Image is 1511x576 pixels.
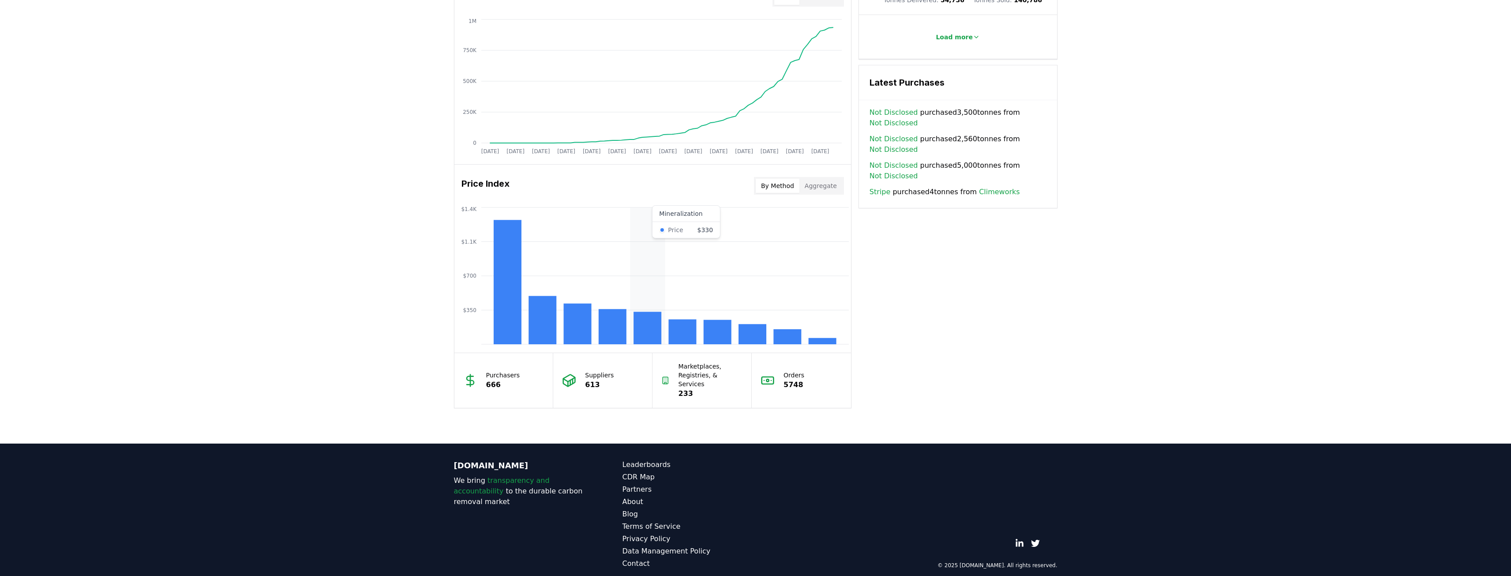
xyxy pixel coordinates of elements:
tspan: [DATE] [735,148,753,154]
a: Blog [622,509,756,520]
tspan: [DATE] [506,148,525,154]
tspan: [DATE] [760,148,778,154]
tspan: $350 [463,307,476,313]
a: Data Management Policy [622,546,756,557]
tspan: $1.4K [461,206,477,212]
p: We bring to the durable carbon removal market [454,475,587,507]
span: purchased 2,560 tonnes from [870,134,1046,155]
tspan: [DATE] [786,148,804,154]
p: 5748 [784,380,804,390]
p: © 2025 [DOMAIN_NAME]. All rights reserved. [937,562,1057,569]
a: Stripe [870,187,890,197]
a: Not Disclosed [870,171,918,181]
a: Not Disclosed [870,144,918,155]
tspan: [DATE] [481,148,499,154]
tspan: [DATE] [659,148,677,154]
p: 233 [679,388,743,399]
a: About [622,497,756,507]
tspan: $1.1K [461,239,477,245]
tspan: [DATE] [608,148,626,154]
button: Load more [929,28,987,46]
tspan: [DATE] [557,148,575,154]
p: Orders [784,371,804,380]
p: Load more [936,33,973,41]
a: Climeworks [979,187,1020,197]
span: purchased 3,500 tonnes from [870,107,1046,128]
h3: Price Index [461,177,510,195]
a: Not Disclosed [870,134,918,144]
a: Twitter [1031,539,1040,548]
a: Privacy Policy [622,534,756,544]
a: Terms of Service [622,521,756,532]
p: [DOMAIN_NAME] [454,459,587,472]
tspan: 750K [463,47,477,53]
button: By Method [756,179,799,193]
tspan: $700 [463,273,476,279]
tspan: 250K [463,109,477,115]
a: Not Disclosed [870,107,918,118]
a: Contact [622,558,756,569]
p: Marketplaces, Registries, & Services [679,362,743,388]
p: 613 [585,380,614,390]
tspan: [DATE] [532,148,550,154]
span: purchased 4 tonnes from [870,187,1020,197]
tspan: [DATE] [811,148,829,154]
tspan: [DATE] [709,148,727,154]
a: LinkedIn [1015,539,1024,548]
p: 666 [486,380,520,390]
tspan: 1M [469,18,476,24]
tspan: 500K [463,78,477,84]
a: Not Disclosed [870,118,918,128]
h3: Latest Purchases [870,76,1046,89]
p: Purchasers [486,371,520,380]
p: Suppliers [585,371,614,380]
tspan: 0 [473,140,476,146]
tspan: [DATE] [582,148,600,154]
a: Leaderboards [622,459,756,470]
tspan: [DATE] [634,148,652,154]
span: transparency and accountability [454,476,550,495]
a: Partners [622,484,756,495]
button: Aggregate [799,179,842,193]
a: Not Disclosed [870,160,918,171]
tspan: [DATE] [684,148,702,154]
a: CDR Map [622,472,756,482]
span: purchased 5,000 tonnes from [870,160,1046,181]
